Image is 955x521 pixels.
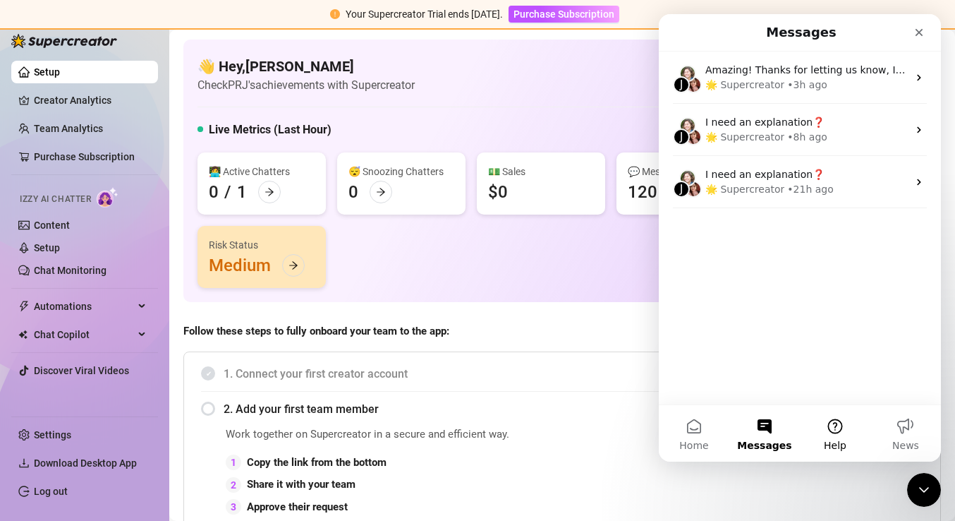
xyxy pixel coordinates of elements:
a: Log out [34,486,68,497]
div: • 21h ago [128,168,174,183]
span: I need an explanation❓ [47,102,166,114]
div: 3 [226,499,241,515]
iframe: Intercom live chat [659,14,941,462]
span: News [233,426,260,436]
div: • 3h ago [128,64,169,78]
div: 1 [237,181,247,203]
a: Setup [34,242,60,253]
span: Download Desktop App [34,457,137,469]
iframe: Intercom live chat [907,473,941,507]
span: I need an explanation❓ [47,155,166,166]
img: Ella avatar [20,155,37,172]
div: J [14,114,31,131]
a: Chat Monitoring [34,265,107,276]
span: arrow-right [264,187,274,197]
h4: 👋 Hey, [PERSON_NAME] [197,56,415,76]
strong: Approve their request [247,501,348,513]
a: Discover Viral Videos [34,365,129,376]
div: 👩‍💻 Active Chatters [209,164,315,179]
a: Creator Analytics [34,89,147,112]
span: Messages [78,426,133,436]
button: News [212,391,282,448]
div: 🌟 Supercreator [47,168,126,183]
a: Content [34,220,70,231]
div: 120 [628,181,657,203]
div: 0 [348,181,358,203]
div: 🌟 Supercreator [47,116,126,131]
div: • 8h ago [128,116,169,131]
span: arrow-right [288,260,298,270]
a: Settings [34,429,71,441]
div: J [14,167,31,184]
button: Help [141,391,212,448]
span: Automations [34,295,134,318]
div: 1. Connect your first creator account [201,357,923,391]
div: 💬 Messages Sent [628,164,734,179]
img: logo-BBDzfeDw.svg [11,34,117,48]
strong: Copy the link from the bottom [247,456,387,469]
span: arrow-right [376,187,386,197]
strong: Follow these steps to fully onboard your team to the app: [183,325,449,337]
span: Home [20,426,49,436]
span: Your Supercreator Trial ends [DATE]. [346,8,503,20]
a: Purchase Subscription [509,8,619,20]
img: Giselle avatar [26,114,43,131]
a: Purchase Subscription [34,151,135,162]
img: Chat Copilot [18,330,28,340]
span: Purchase Subscription [513,8,614,20]
span: download [18,457,30,469]
article: Check PRJ's achievements with Supercreator [197,76,415,94]
div: 0 [209,181,219,203]
span: Help [165,426,188,436]
span: Work together on Supercreator in a secure and efficient way. [226,426,606,443]
img: Giselle avatar [26,167,43,184]
div: $0 [488,181,508,203]
a: Setup [34,66,60,78]
span: thunderbolt [18,301,30,312]
strong: Share it with your team [247,478,355,491]
span: Izzy AI Chatter [20,193,91,206]
span: Amazing! Thanks for letting us know, I’ll review your bio now and make sure everything looks good... [47,50,904,61]
span: 1. Connect your first creator account [224,365,923,383]
div: 2. Add your first team member [201,392,923,426]
img: AI Chatter [97,187,118,208]
a: Team Analytics [34,123,103,134]
span: Chat Copilot [34,323,134,346]
span: exclamation-circle [330,9,340,19]
h5: Live Metrics (Last Hour) [209,121,331,138]
button: Purchase Subscription [509,6,619,23]
button: Messages [71,391,141,448]
div: 🌟 Supercreator [47,64,126,78]
div: 💵 Sales [488,164,594,179]
div: Risk Status [209,237,315,253]
span: 2. Add your first team member [224,400,923,418]
img: Ella avatar [20,103,37,120]
div: 😴 Snoozing Chatters [348,164,454,179]
div: 1 [226,455,241,470]
div: 2 [226,477,241,493]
